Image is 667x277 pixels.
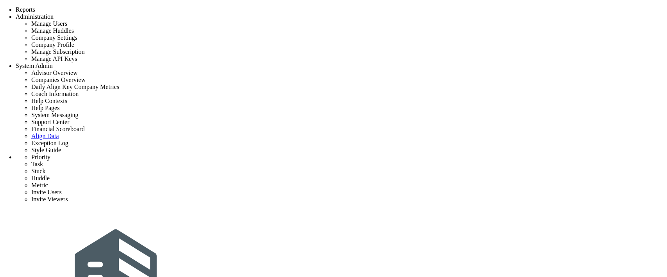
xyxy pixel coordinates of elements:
span: Manage Users [31,20,67,27]
span: System Messaging [31,112,78,118]
span: Huddle [31,175,50,181]
span: Exception Log [31,140,68,146]
span: Advisor Overview [31,69,78,76]
span: Reports [16,6,35,13]
span: Priority [31,154,50,160]
span: Companies Overview [31,76,86,83]
a: Align Data [31,133,59,139]
span: System Admin [16,62,53,69]
span: Style Guide [31,147,61,153]
span: Manage API Keys [31,55,77,62]
span: Help Contexts [31,98,67,104]
span: Financial Scoreboard [31,126,84,132]
span: Manage Subscription [31,48,84,55]
span: Help Pages [31,105,59,111]
span: Daily Align Key Company Metrics [31,83,119,90]
span: Manage Huddles [31,27,74,34]
span: Stuck [31,168,45,174]
span: Invite Viewers [31,196,68,202]
span: Coach Information [31,91,79,97]
span: Metric [31,182,48,188]
span: Administration [16,13,54,20]
span: Invite Users [31,189,62,195]
span: Company Settings [31,34,77,41]
span: Company Profile [31,41,74,48]
span: Task [31,161,43,167]
span: Support Center [31,119,69,125]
